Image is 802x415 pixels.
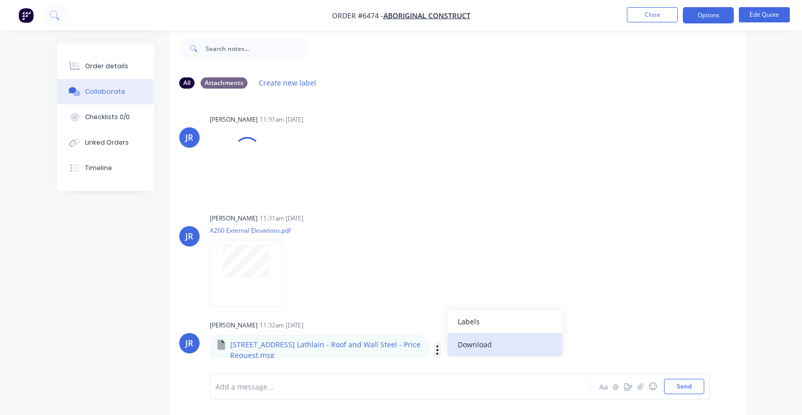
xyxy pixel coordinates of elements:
button: Checklists 0/0 [57,104,154,130]
div: JR [185,131,193,144]
div: Checklists 0/0 [85,113,130,122]
div: Order details [85,62,128,71]
button: Options [683,7,734,23]
button: ☺ [647,380,659,393]
button: Order details [57,53,154,79]
button: Timeline [57,155,154,181]
div: Collaborate [85,87,125,96]
button: Send [664,379,704,394]
div: Linked Orders [85,138,129,147]
div: All [179,77,195,89]
button: Linked Orders [57,130,154,155]
img: Factory [18,8,34,23]
input: Search notes... [206,38,307,59]
div: Attachments [201,77,247,89]
button: Collaborate [57,79,154,104]
button: Download [448,333,562,356]
button: Close [627,7,678,22]
button: @ [610,380,622,393]
button: Labels [448,310,562,333]
button: Edit Quote [739,7,790,22]
button: Aa [598,380,610,393]
div: 11:32am [DATE] [260,321,303,330]
div: [PERSON_NAME] [210,321,258,330]
div: Timeline [85,163,112,173]
div: [PERSON_NAME] [210,115,258,124]
div: 11:31am [DATE] [260,115,303,124]
a: Aboriginal Construct [383,11,471,20]
p: [STREET_ADDRESS] Lathlain - Roof and Wall Steel - Price Request.msg [230,340,422,361]
p: A200 External Elevations.pdf [210,226,293,235]
span: Order #6474 - [332,11,383,20]
button: Create new label [254,76,322,90]
div: [PERSON_NAME] [210,214,258,223]
div: JR [185,230,193,242]
div: 11:31am [DATE] [260,214,303,223]
div: JR [185,337,193,349]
